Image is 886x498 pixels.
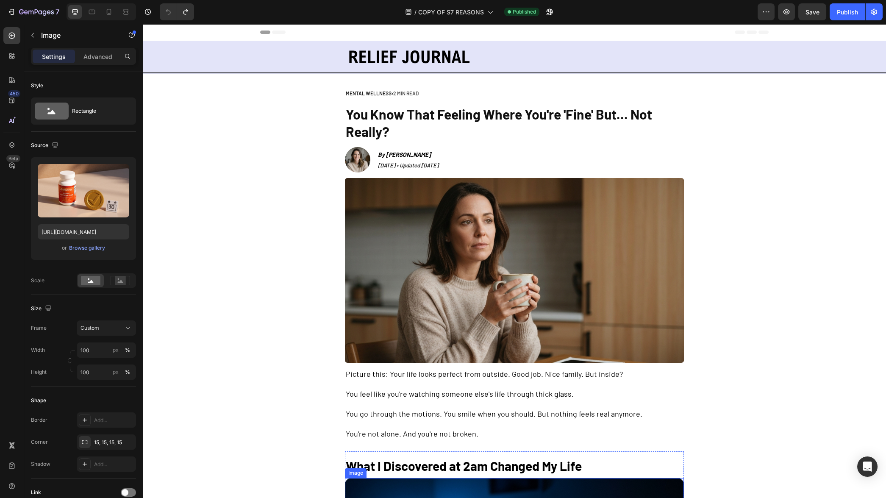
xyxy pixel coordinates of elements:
[31,82,43,89] div: Style
[202,154,541,339] img: gempages_576114690648703826-72495265-dbae-4b24-91c8-9f0902b20fb6.png
[805,8,819,16] span: Save
[69,244,105,252] div: Browse gallery
[202,123,228,149] img: gempages_576114690648703826-ff346393-4487-42de-b603-84c5d3141144.png
[249,67,250,72] span: •
[41,30,113,40] p: Image
[31,397,46,404] div: Shape
[113,368,119,376] div: px
[513,8,536,16] span: Published
[81,324,99,332] span: Custom
[830,3,865,20] button: Publish
[235,138,296,145] i: [DATE] • Updated [DATE]
[72,101,124,121] div: Rectangle
[143,24,886,498] iframe: Design area
[31,416,47,424] div: Border
[38,224,129,239] input: https://example.com/image.jpg
[94,417,134,424] div: Add...
[31,368,47,376] label: Height
[83,52,112,61] p: Advanced
[125,346,130,354] div: %
[122,367,133,377] button: px
[204,445,222,453] div: Image
[414,8,417,17] span: /
[31,438,48,446] div: Corner
[69,244,106,252] button: Browse gallery
[202,24,329,42] img: gempages_576114690648703826-a873e16d-40ac-4ff9-ae56-23b20355efd6.png
[111,367,121,377] button: %
[250,67,276,72] span: 2 MIN READ
[122,345,133,355] button: px
[111,345,121,355] button: %
[31,460,50,468] div: Shadow
[6,155,20,162] div: Beta
[62,243,67,253] span: or
[857,456,878,477] div: Open Intercom Messenger
[125,368,130,376] div: %
[203,345,480,355] span: Picture this: Your life looks perfect from outside. Good job. Nice family. But inside?
[203,365,431,375] span: You feel like you're watching someone else's life through thick glass.
[837,8,858,17] div: Publish
[235,127,288,134] strong: By [PERSON_NAME]
[31,277,44,284] div: Scale
[56,7,59,17] p: 7
[31,346,45,354] label: Width
[77,364,136,380] input: px%
[3,3,63,20] button: 7
[31,324,47,332] label: Frame
[94,439,134,446] div: 15, 15, 15, 15
[418,8,484,17] span: COPY OF S7 REASONS
[798,3,826,20] button: Save
[203,385,500,395] span: You go through the motions. You smile when you should. But nothing feels real anymore.
[31,489,41,496] div: Link
[113,346,119,354] div: px
[160,3,194,20] div: Undo/Redo
[31,140,60,151] div: Source
[42,52,66,61] p: Settings
[38,164,129,217] img: preview-image
[203,67,249,72] span: MENTAL WELLNESS
[203,405,336,415] span: You're not alone. And you're not broken.
[77,342,136,358] input: px%
[203,82,509,116] span: You Know That Feeling Where You're 'Fine' But... Not Really?
[77,320,136,336] button: Custom
[8,90,20,97] div: 450
[31,303,53,314] div: Size
[94,461,134,468] div: Add...
[203,434,439,450] strong: What I Discovered at 2am Changed My Life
